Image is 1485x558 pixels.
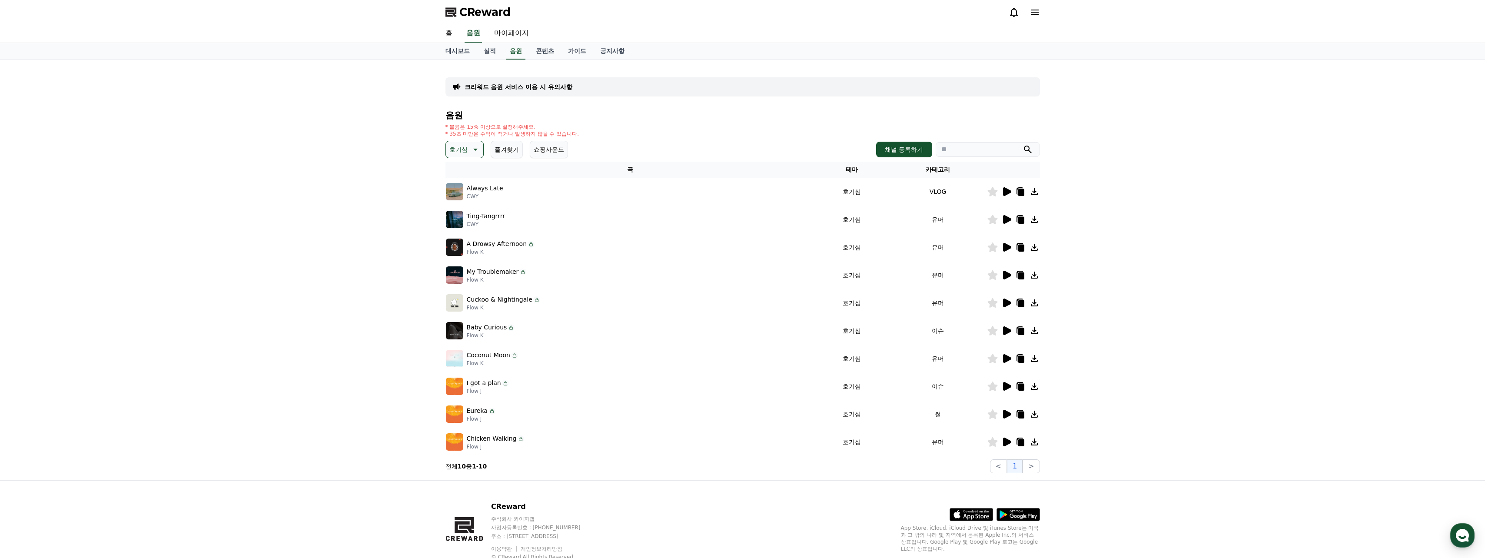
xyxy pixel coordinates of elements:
[467,212,505,221] p: Ting-Tangrrrr
[446,211,463,228] img: music
[465,24,482,43] a: 음원
[445,123,579,130] p: * 볼륨은 15% 이상으로 설정해주세요.
[815,162,889,178] th: 테마
[491,141,523,158] button: 즐겨찾기
[561,43,593,60] a: 가이드
[467,332,515,339] p: Flow K
[449,143,468,156] p: 호기심
[446,294,463,312] img: music
[889,345,987,372] td: 유머
[467,360,518,367] p: Flow K
[815,345,889,372] td: 호기심
[467,221,505,228] p: CWY
[446,183,463,200] img: music
[467,295,532,304] p: Cuckoo & Nightingale
[446,322,463,339] img: music
[467,388,509,395] p: Flow J
[491,502,597,512] p: CReward
[815,206,889,233] td: 호기심
[530,141,568,158] button: 쇼핑사운드
[446,405,463,423] img: music
[467,351,510,360] p: Coconut Moon
[491,546,518,552] a: 이용약관
[467,434,517,443] p: Chicken Walking
[445,162,815,178] th: 곡
[467,323,507,332] p: Baby Curious
[901,525,1040,552] p: App Store, iCloud, iCloud Drive 및 iTunes Store는 미국과 그 밖의 나라 및 지역에서 등록된 Apple Inc.의 서비스 상표입니다. Goo...
[815,289,889,317] td: 호기심
[815,400,889,428] td: 호기심
[467,184,503,193] p: Always Late
[467,443,525,450] p: Flow J
[467,239,527,249] p: A Drowsy Afternoon
[467,415,495,422] p: Flow J
[506,43,525,60] a: 음원
[889,289,987,317] td: 유머
[446,239,463,256] img: music
[445,110,1040,120] h4: 음원
[889,233,987,261] td: 유머
[439,24,459,43] a: 홈
[467,379,501,388] p: I got a plan
[889,428,987,456] td: 유머
[467,406,488,415] p: Eureka
[889,372,987,400] td: 이슈
[889,317,987,345] td: 이슈
[529,43,561,60] a: 콘텐츠
[445,141,484,158] button: 호기심
[445,130,579,137] p: * 35초 미만은 수익이 적거나 발생하지 않을 수 있습니다.
[446,266,463,284] img: music
[467,304,540,311] p: Flow K
[593,43,631,60] a: 공지사항
[478,463,487,470] strong: 10
[889,162,987,178] th: 카테고리
[446,378,463,395] img: music
[445,5,511,19] a: CReward
[815,178,889,206] td: 호기심
[467,193,503,200] p: CWY
[458,463,466,470] strong: 10
[815,428,889,456] td: 호기심
[815,317,889,345] td: 호기심
[487,24,536,43] a: 마이페이지
[815,261,889,289] td: 호기심
[477,43,503,60] a: 실적
[459,5,511,19] span: CReward
[472,463,476,470] strong: 1
[889,178,987,206] td: VLOG
[491,533,597,540] p: 주소 : [STREET_ADDRESS]
[815,233,889,261] td: 호기심
[521,546,562,552] a: 개인정보처리방침
[1007,459,1023,473] button: 1
[1023,459,1040,473] button: >
[445,462,487,471] p: 전체 중 -
[990,459,1007,473] button: <
[491,515,597,522] p: 주식회사 와이피랩
[815,372,889,400] td: 호기심
[446,350,463,367] img: music
[889,206,987,233] td: 유머
[439,43,477,60] a: 대시보드
[467,267,519,276] p: My Troublemaker
[876,142,932,157] button: 채널 등록하기
[889,261,987,289] td: 유머
[491,524,597,531] p: 사업자등록번호 : [PHONE_NUMBER]
[467,276,527,283] p: Flow K
[465,83,572,91] a: 크리워드 음원 서비스 이용 시 유의사항
[446,433,463,451] img: music
[467,249,535,256] p: Flow K
[889,400,987,428] td: 썰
